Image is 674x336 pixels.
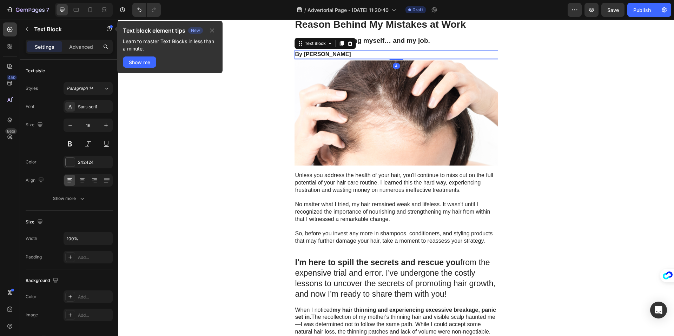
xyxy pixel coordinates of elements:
div: Size [26,120,44,130]
div: Add... [78,254,111,261]
button: Save [601,3,625,17]
strong: I'm here to spill the secrets and rescue you [177,238,342,247]
button: Paragraph 1* [64,82,113,95]
p: By [PERSON_NAME] [177,31,379,39]
div: Sans-serif [78,104,111,110]
button: 7 [3,3,52,17]
div: Padding [26,254,42,260]
div: Show more [53,195,86,202]
span: / [304,6,306,14]
div: Text Block [185,21,209,27]
div: Styles [26,85,38,92]
iframe: Design area [118,20,674,336]
button: Publish [627,3,657,17]
div: Text style [26,68,45,74]
p: No matter what I tried, my hair remained weak and lifeless. It wasn't until I recognized the impo... [177,181,379,203]
p: from the expensive trial and error. I've undergone the costly lessons to uncover the secrets of p... [177,238,379,280]
div: Beta [5,128,17,134]
div: 242424 [78,159,111,166]
span: Advertorial Page - [DATE] 11:20:40 [308,6,389,14]
div: Align [26,176,45,185]
span: Draft [412,7,423,13]
strong: my hair thinning and experiencing excessive breakage, panic set in. [177,287,378,301]
div: Color [26,159,37,165]
p: Unless you address the health of your hair, you'll continue to miss out on the full potential of ... [177,152,379,174]
div: Width [26,235,37,242]
div: Font [26,103,34,110]
div: Add... [78,312,111,318]
div: Background [26,276,60,285]
input: Auto [64,232,112,245]
div: Publish [633,6,651,14]
p: So, before you invest any more in shampoos, conditioners, and styling products that may further d... [177,210,379,225]
div: Size [26,217,44,227]
p: 7 [46,6,49,14]
span: Paragraph 1* [67,85,93,92]
p: Advanced [69,43,93,51]
p: When I noticed The recollection of my mother's thinning hair and visible scalp haunted me—I was d... [177,287,379,316]
p: Settings [35,43,54,51]
div: Image [26,312,38,318]
div: Undo/Redo [132,3,161,17]
div: 450 [7,75,17,80]
span: Save [607,7,619,13]
button: Show more [26,192,113,205]
div: 4 [275,43,282,49]
div: Color [26,294,37,300]
img: gempages_432750572815254551-867b3b92-1406-4fb6-94ce-98dfd5fc9646.png [176,41,380,146]
div: Open Intercom Messenger [650,302,667,318]
p: Text Block [34,25,94,33]
div: Add... [78,294,111,300]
